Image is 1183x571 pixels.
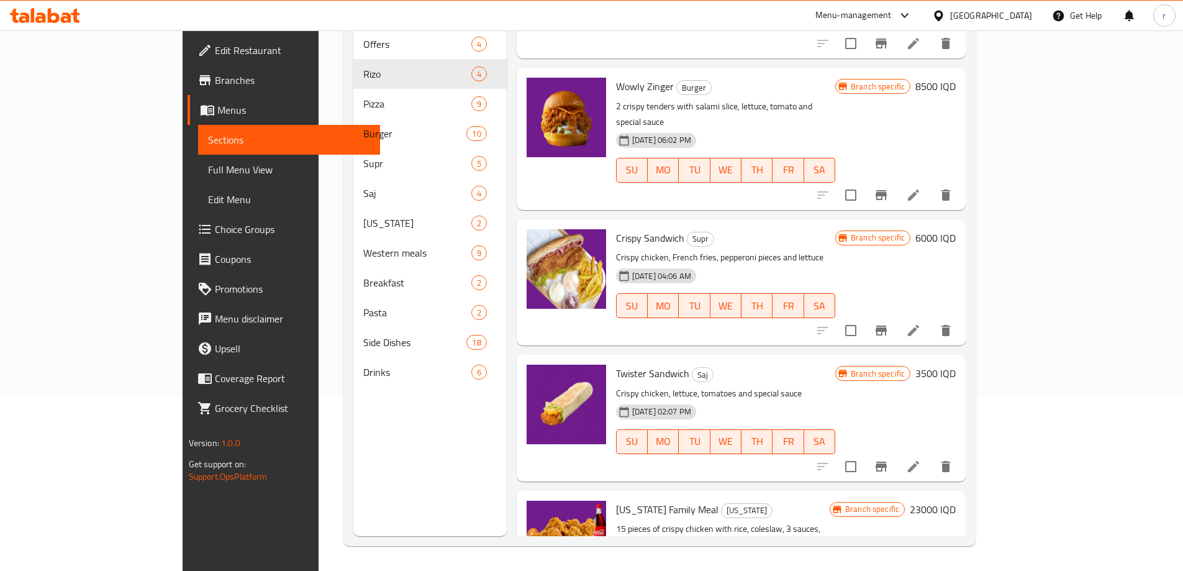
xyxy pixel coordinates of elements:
[648,429,679,454] button: MO
[471,156,487,171] div: items
[215,222,370,237] span: Choice Groups
[915,229,956,247] h6: 6000 IQD
[722,503,772,518] span: [US_STATE]
[931,29,961,58] button: delete
[653,161,674,179] span: MO
[910,501,956,518] h6: 23000 IQD
[710,293,741,318] button: WE
[466,126,486,141] div: items
[363,305,471,320] span: Pasta
[777,432,799,450] span: FR
[679,158,710,183] button: TU
[527,78,606,157] img: Wowly Zinger
[622,161,643,179] span: SU
[804,293,835,318] button: SA
[217,103,370,117] span: Menus
[721,503,773,518] div: Kentucky
[715,161,737,179] span: WE
[679,429,710,454] button: TU
[715,432,737,450] span: WE
[471,96,487,111] div: items
[363,245,471,260] span: Western meals
[1163,9,1166,22] span: r
[208,162,370,177] span: Full Menu View
[188,244,380,274] a: Coupons
[353,327,506,357] div: Side Dishes18
[773,293,804,318] button: FR
[838,317,864,344] span: Select to update
[931,180,961,210] button: delete
[466,335,486,350] div: items
[353,298,506,327] div: Pasta2
[616,99,835,130] p: 2 crispy tenders with salami slice, lettuce, tomato and special sauce
[472,217,486,229] span: 2
[676,80,712,95] div: Burger
[616,500,718,519] span: [US_STATE] Family Meal
[653,432,674,450] span: MO
[198,155,380,185] a: Full Menu View
[188,363,380,393] a: Coverage Report
[189,435,219,451] span: Version:
[472,68,486,80] span: 4
[616,521,830,552] p: 15 pieces of crispy chicken with rice, coleslaw, 3 sauces, French Fries, Pepsi and 2 samoon
[188,214,380,244] a: Choice Groups
[746,432,768,450] span: TH
[809,432,830,450] span: SA
[471,186,487,201] div: items
[215,401,370,416] span: Grocery Checklist
[931,452,961,482] button: delete
[653,297,674,315] span: MO
[804,429,835,454] button: SA
[846,368,910,380] span: Branch specific
[363,156,471,171] span: Supr
[627,406,696,418] span: [DATE] 02:07 PM
[777,297,799,315] span: FR
[746,161,768,179] span: TH
[188,95,380,125] a: Menus
[687,232,714,247] div: Supr
[931,316,961,345] button: delete
[838,30,864,57] span: Select to update
[363,216,471,231] span: [US_STATE]
[906,188,921,203] a: Edit menu item
[221,435,240,451] span: 1.0.0
[353,59,506,89] div: Rizo4
[741,158,773,183] button: TH
[353,357,506,387] div: Drinks6
[215,73,370,88] span: Branches
[363,96,471,111] span: Pizza
[472,98,486,110] span: 9
[472,158,486,170] span: 5
[915,78,956,95] h6: 8500 IQD
[353,148,506,178] div: Supr5
[471,37,487,52] div: items
[363,335,466,350] div: Side Dishes
[616,229,684,247] span: Crispy Sandwich
[527,365,606,444] img: Twister Sandwich
[741,293,773,318] button: TH
[353,119,506,148] div: Burger10
[198,125,380,155] a: Sections
[692,368,713,382] span: Saj
[616,250,835,265] p: Crispy chicken, French fries, pepperoni pieces and lettuce
[616,386,835,401] p: Crispy chicken, lettuce, tomatoes and special sauce
[684,161,705,179] span: TU
[472,277,486,289] span: 2
[472,247,486,259] span: 9
[838,454,864,480] span: Select to update
[746,297,768,315] span: TH
[208,192,370,207] span: Edit Menu
[363,365,471,380] span: Drinks
[363,37,471,52] span: Offers
[471,245,487,260] div: items
[648,293,679,318] button: MO
[363,275,471,290] span: Breakfast
[189,468,268,485] a: Support.OpsPlatform
[773,158,804,183] button: FR
[866,180,896,210] button: Branch-specific-item
[710,429,741,454] button: WE
[715,297,737,315] span: WE
[866,452,896,482] button: Branch-specific-item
